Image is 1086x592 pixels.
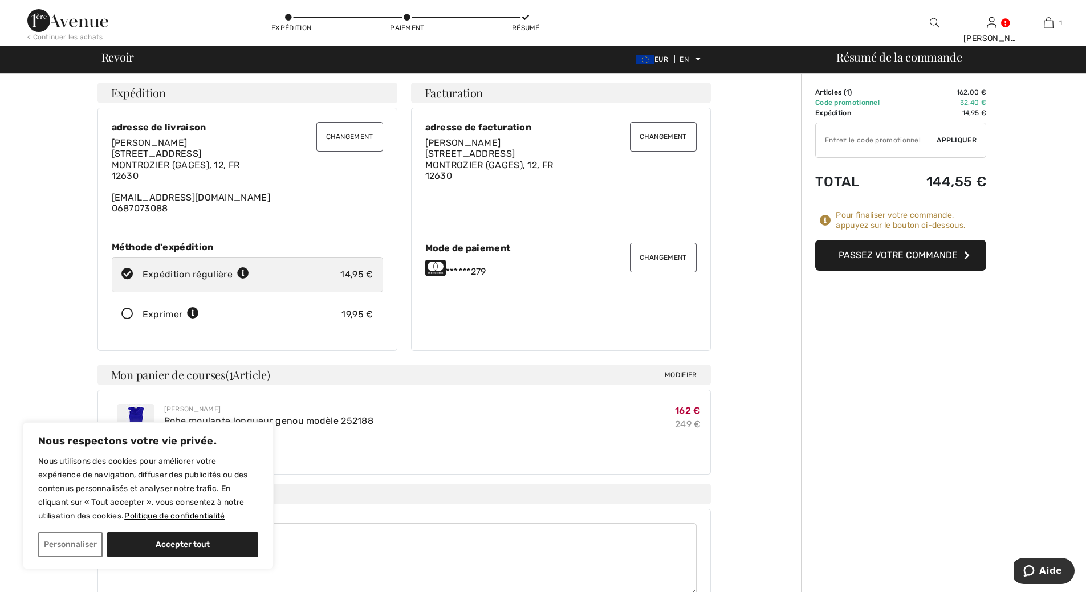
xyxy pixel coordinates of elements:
[316,122,383,152] button: Changement
[1044,16,1054,30] img: Mon sac
[38,456,248,521] font: Nous utilisons des cookies pour améliorer votre expérience de navigation, diffuser des publicités...
[425,243,511,254] font: Mode de paiement
[226,367,229,382] font: (
[124,511,225,521] a: Politique de Confidentialité
[957,88,986,96] font: 162,00 €
[38,435,217,447] font: Nous respectons votre vie privée.
[38,532,103,557] button: Personnaliser
[143,309,182,320] font: Exprimer
[815,88,846,96] font: Articles (
[27,9,108,32] img: 1ère Avenue
[815,174,860,190] font: Total
[425,122,532,133] font: adresse de facturation
[654,55,668,63] font: EUR
[640,133,687,141] font: Changement
[233,367,270,382] font: Article)
[665,371,697,379] font: Modifier
[512,24,540,32] font: Résumé
[846,88,849,96] font: 1
[23,422,274,569] div: Nous respectons votre vie privée.
[839,250,958,260] font: Passez votre commande
[111,85,166,100] font: Expédition
[117,404,154,460] img: Robe moulante longueur genou modèle 252188
[425,137,501,148] font: [PERSON_NAME]
[27,33,103,41] font: < Continuer les achats
[112,242,214,252] font: Méthode d'expédition
[930,16,939,30] img: rechercher sur le site
[143,269,233,280] font: Expédition régulière
[112,122,206,133] font: adresse de livraison
[630,243,697,272] button: Changement
[229,364,233,383] font: 1
[987,17,996,28] a: Se connecter
[963,34,1030,43] font: [PERSON_NAME]
[425,170,453,181] font: 12630
[815,109,851,117] font: Expédition
[675,419,701,430] font: 249 €
[937,136,977,144] font: Appliquer
[962,109,986,117] font: 14,95 €
[112,137,188,148] font: [PERSON_NAME]
[111,367,226,382] font: Mon panier de courses
[815,99,880,107] font: Code promotionnel
[164,405,221,413] font: [PERSON_NAME]
[630,122,697,152] button: Changement
[815,240,986,271] button: Passez votre commande
[341,309,373,320] font: 19,95 €
[156,540,210,549] font: Accepter tout
[44,540,97,549] font: Personnaliser
[425,85,483,100] font: Facturation
[112,148,202,159] font: [STREET_ADDRESS]
[271,24,311,32] font: Expédition
[112,170,139,181] font: 12630
[926,174,986,190] font: 144,55 €
[640,254,687,262] font: Changement
[112,160,240,170] font: MONTROZIER (GAGES), 12, FR
[112,192,270,203] font: [EMAIL_ADDRESS][DOMAIN_NAME]
[107,532,258,557] button: Accepter tout
[101,49,135,64] font: Revoir
[636,55,654,64] img: Euro
[816,123,937,157] input: Code promotionnel
[1020,16,1076,30] a: 1
[425,148,515,159] font: [STREET_ADDRESS]
[164,415,374,426] a: Robe moulante longueur genou modèle 252188
[227,511,229,521] a: Politique de confidentialité
[836,49,962,64] font: Résumé de la commande
[987,16,996,30] img: Mes informations
[425,160,554,170] font: MONTROZIER (GAGES), 12, FR
[957,99,986,107] font: -32,40 €
[326,133,373,141] font: Changement
[1059,19,1062,27] font: 1
[340,269,373,280] font: 14,95 €
[836,210,966,230] font: Pour finaliser votre commande, appuyez sur le bouton ci-dessous.
[124,511,225,521] font: Politique de confidentialité
[112,203,168,214] font: 0687073088
[390,24,424,32] font: Paiement
[1014,558,1075,586] iframe: Ouvre un widget où vous pouvez trouver plus d'informations
[680,55,689,63] font: EN
[849,88,852,96] font: )
[675,405,701,416] font: 162 €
